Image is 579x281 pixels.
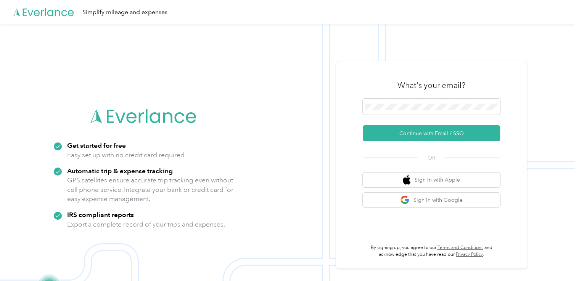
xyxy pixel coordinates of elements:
strong: IRS compliant reports [67,211,134,219]
h3: What's your email? [397,80,465,91]
button: google logoSign in with Google [363,193,500,208]
img: apple logo [403,175,410,185]
strong: Get started for free [67,141,126,149]
div: Simplify mileage and expenses [82,8,167,17]
span: OR [418,154,445,162]
strong: Automatic trip & expense tracking [67,167,173,175]
p: Export a complete record of your trips and expenses. [67,220,225,229]
button: apple logoSign in with Apple [363,172,500,187]
p: By signing up, you agree to our and acknowledge that you have read our . [363,244,500,258]
a: Privacy Policy [456,252,483,257]
a: Terms and Conditions [437,245,483,251]
img: google logo [400,195,410,205]
button: Continue with Email / SSO [363,125,500,141]
p: Easy set up with no credit card required [67,150,185,160]
p: GPS satellites ensure accurate trip tracking even without cell phone service. Integrate your bank... [67,176,234,204]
